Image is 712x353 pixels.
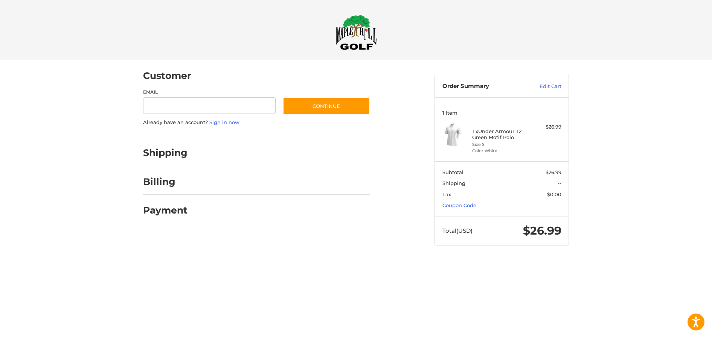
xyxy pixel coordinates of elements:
[143,119,370,126] p: Already have an account?
[442,169,463,175] span: Subtotal
[143,147,188,159] h2: Shipping
[335,15,377,50] img: Maple Hill Golf
[209,119,239,125] a: Sign in now
[472,141,530,148] li: Size S
[442,227,473,234] span: Total (USD)
[442,83,523,90] h3: Order Summary
[442,180,465,186] span: Shipping
[143,89,276,95] label: Email
[532,123,561,131] div: $26.99
[283,97,370,115] button: Continue
[143,205,188,216] h2: Payment
[143,176,187,188] h2: Billing
[442,202,476,208] a: Coupon Code
[442,110,561,116] h3: 1 Item
[472,148,530,154] li: Color White
[547,191,561,197] span: $0.00
[546,169,561,175] span: $26.99
[472,128,530,141] h4: 1 x Under Armour T2 Green Motif Polo
[523,224,561,238] span: $26.99
[523,83,561,90] a: Edit Cart
[143,70,191,82] h2: Customer
[558,180,561,186] span: --
[442,191,451,197] span: Tax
